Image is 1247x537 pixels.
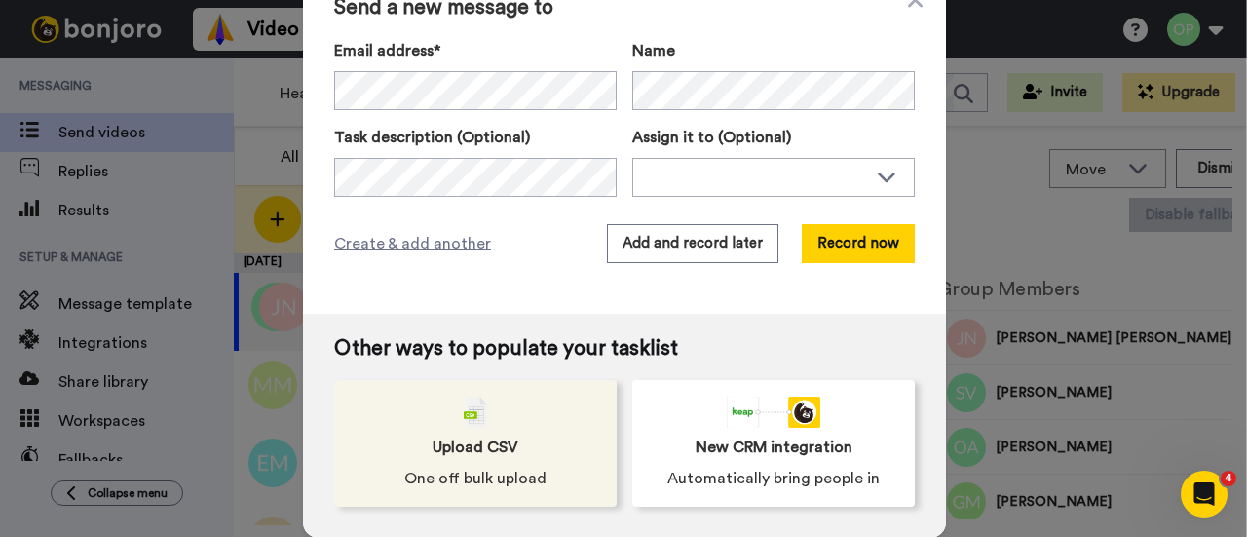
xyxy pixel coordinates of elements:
span: Automatically bring people in [667,467,880,490]
span: One off bulk upload [404,467,547,490]
button: Add and record later [607,224,778,263]
iframe: Intercom live chat [1181,471,1228,518]
button: Record now [802,224,915,263]
label: Task description (Optional) [334,126,617,149]
span: Upload CSV [433,436,518,459]
img: csv-grey.png [464,397,487,428]
label: Email address* [334,39,617,62]
span: Create & add another [334,232,491,255]
div: animation [727,397,820,428]
label: Assign it to (Optional) [632,126,915,149]
span: New CRM integration [696,436,852,459]
span: Name [632,39,675,62]
span: Other ways to populate your tasklist [334,337,915,361]
span: 4 [1221,471,1236,486]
